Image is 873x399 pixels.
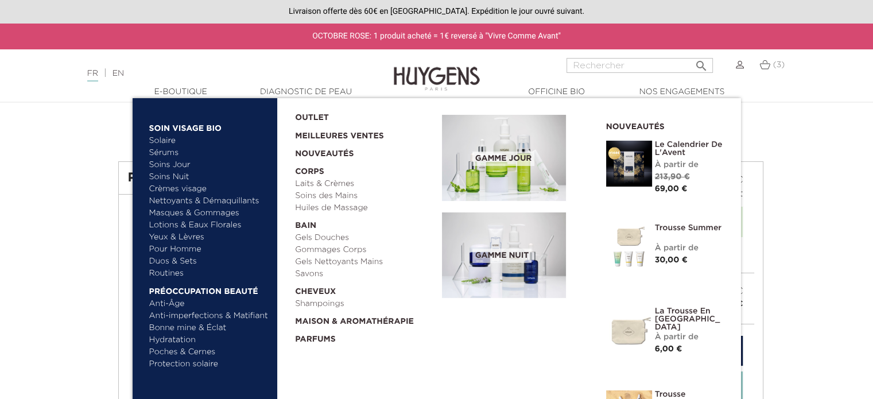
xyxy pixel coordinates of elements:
a: Yeux & Lèvres [149,231,269,243]
input: Rechercher [567,58,713,73]
h2: Nouveautés [606,118,724,132]
a: Pour Homme [149,243,269,255]
a: Anti-imperfections & Matifiant [149,310,269,322]
div: | [82,67,355,80]
a: Gels Douches [295,232,434,244]
span: Gamme nuit [472,249,531,263]
a: (3) [759,60,785,69]
a: Diagnostic de peau [249,86,363,98]
span: 213,90 € [655,173,690,181]
span: Gamme jour [472,152,534,166]
a: Savons [295,268,434,280]
a: Bonne mine & Éclat [149,322,269,334]
div: À partir de [655,242,724,254]
a: Solaire [149,135,269,147]
button:  [691,55,712,70]
span: (3) [773,61,785,69]
a: Anti-Âge [149,298,269,310]
a: Gommages Corps [295,244,434,256]
a: Officine Bio [499,86,614,98]
a: Meilleures Ventes [295,124,424,142]
a: Soins Jour [149,159,269,171]
h1: Panier [128,171,527,185]
a: Hydratation [149,334,269,346]
a: Huiles de Massage [295,202,434,214]
a: Laits & Crèmes [295,178,434,190]
img: Le Calendrier de L'Avent [606,141,652,187]
a: Gamme nuit [442,212,589,299]
a: Soin Visage Bio [149,117,269,135]
span: 6,00 € [655,345,682,353]
a: Routines [149,268,269,280]
span: 30,00 € [655,256,688,264]
a: FR [87,69,98,82]
a: Maison & Aromathérapie [295,310,434,328]
img: Trousse Summer [606,224,652,270]
a: Duos & Sets [149,255,269,268]
a: Soins Nuit [149,171,259,183]
a: Nouveautés [295,142,434,160]
a: Nos engagements [624,86,739,98]
a: Sérums [149,147,269,159]
iframe: PayPal Message 1 [118,107,755,140]
a: Gamme jour [442,115,589,201]
a: Le Calendrier de L'Avent [655,141,724,157]
a: Shampoings [295,298,434,310]
a: EN [112,69,124,78]
a: Corps [295,160,434,178]
a: OUTLET [295,106,424,124]
a: Crèmes visage [149,183,269,195]
img: routine_jour_banner.jpg [442,115,566,201]
i:  [694,56,708,69]
a: E-Boutique [123,86,238,98]
a: Protection solaire [149,358,269,370]
span: 69,00 € [655,185,688,193]
img: routine_nuit_banner.jpg [442,212,566,299]
img: La Trousse en Coton [606,307,652,353]
a: Lotions & Eaux Florales [149,219,269,231]
a: La Trousse en [GEOGRAPHIC_DATA] [655,307,724,331]
a: Gels Nettoyants Mains [295,256,434,268]
img: Huygens [394,48,480,92]
div: À partir de [655,331,724,343]
a: Bain [295,214,434,232]
a: Préoccupation beauté [149,280,269,298]
a: Poches & Cernes [149,346,269,358]
a: Masques & Gommages [149,207,269,219]
a: Soins des Mains [295,190,434,202]
a: Parfums [295,328,434,346]
div: À partir de [655,159,724,171]
a: Cheveux [295,280,434,298]
a: Trousse Summer [655,224,724,232]
a: Nettoyants & Démaquillants [149,195,269,207]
